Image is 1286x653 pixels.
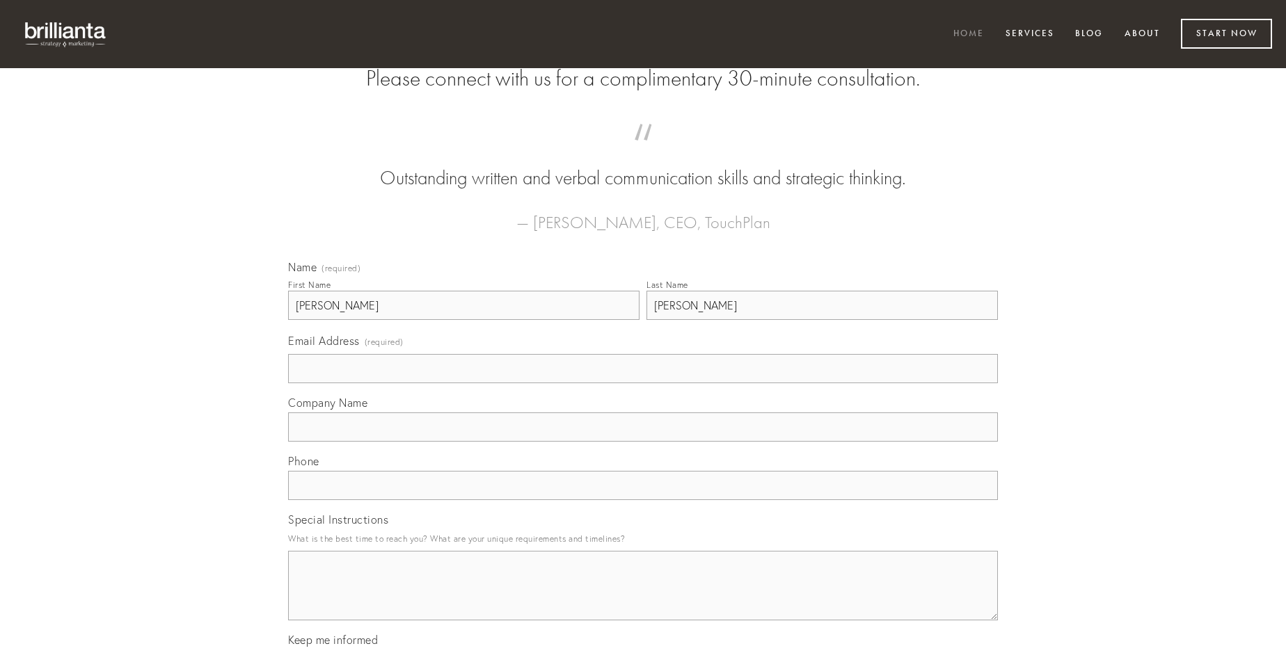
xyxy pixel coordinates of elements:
[288,280,331,290] div: First Name
[310,138,976,165] span: “
[288,65,998,92] h2: Please connect with us for a complimentary 30-minute consultation.
[288,334,360,348] span: Email Address
[288,260,317,274] span: Name
[321,264,360,273] span: (required)
[1066,23,1112,46] a: Blog
[288,529,998,548] p: What is the best time to reach you? What are your unique requirements and timelines?
[1116,23,1169,46] a: About
[1181,19,1272,49] a: Start Now
[288,454,319,468] span: Phone
[997,23,1063,46] a: Services
[14,14,118,54] img: brillianta - research, strategy, marketing
[310,192,976,236] figcaption: — [PERSON_NAME], CEO, TouchPlan
[646,280,688,290] div: Last Name
[288,513,388,526] span: Special Instructions
[365,332,404,351] span: (required)
[288,396,367,410] span: Company Name
[288,633,378,647] span: Keep me informed
[944,23,993,46] a: Home
[310,138,976,192] blockquote: Outstanding written and verbal communication skills and strategic thinking.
